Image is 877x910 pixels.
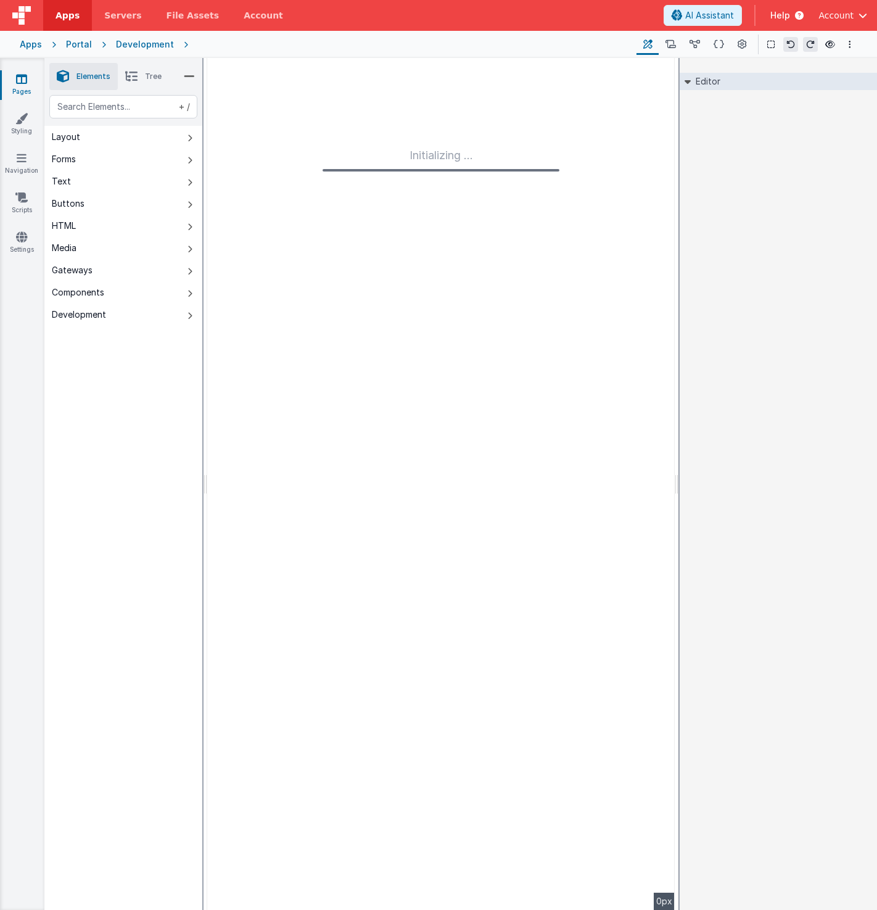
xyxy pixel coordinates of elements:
[104,9,141,22] span: Servers
[770,9,790,22] span: Help
[44,281,202,304] button: Components
[52,264,93,276] div: Gateways
[76,72,110,81] span: Elements
[44,237,202,259] button: Media
[818,9,867,22] button: Account
[323,147,559,172] div: Initializing ...
[44,259,202,281] button: Gateways
[66,38,92,51] div: Portal
[52,131,80,143] div: Layout
[207,58,675,910] div: -->
[20,38,42,51] div: Apps
[52,197,84,210] div: Buttons
[44,126,202,148] button: Layout
[44,192,202,215] button: Buttons
[52,286,104,299] div: Components
[116,38,174,51] div: Development
[44,304,202,326] button: Development
[52,220,76,232] div: HTML
[52,175,71,188] div: Text
[52,153,76,165] div: Forms
[49,95,197,118] input: Search Elements...
[664,5,742,26] button: AI Assistant
[685,9,734,22] span: AI Assistant
[56,9,80,22] span: Apps
[52,308,106,321] div: Development
[167,9,220,22] span: File Assets
[691,73,720,90] h2: Editor
[145,72,162,81] span: Tree
[44,148,202,170] button: Forms
[52,242,76,254] div: Media
[176,95,190,118] span: + /
[842,37,857,52] button: Options
[654,893,675,910] div: 0px
[44,170,202,192] button: Text
[44,215,202,237] button: HTML
[818,9,854,22] span: Account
